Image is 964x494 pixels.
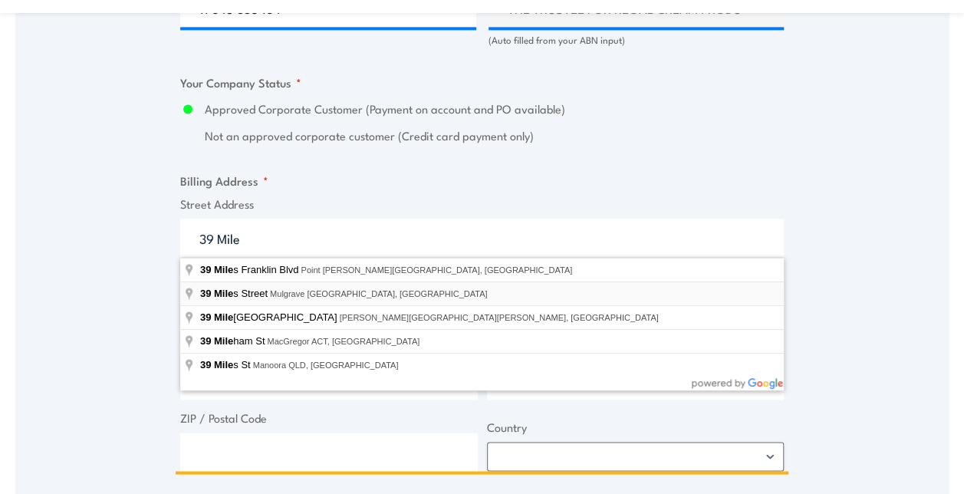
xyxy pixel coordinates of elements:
[180,172,268,189] legend: Billing Address
[214,359,233,370] span: Mile
[214,311,233,323] span: Mile
[489,33,785,48] div: (Auto filled from your ABN input)
[487,418,785,436] label: Country
[200,311,340,323] span: [GEOGRAPHIC_DATA]
[200,288,270,299] span: s Street
[200,264,211,275] span: 39
[253,361,399,370] span: Manoora QLD, [GEOGRAPHIC_DATA]
[205,100,784,118] label: Approved Corporate Customer (Payment on account and PO available)
[205,127,784,145] label: Not an approved corporate customer (Credit card payment only)
[340,313,659,322] span: [PERSON_NAME][GEOGRAPHIC_DATA][PERSON_NAME], [GEOGRAPHIC_DATA]
[200,359,253,370] span: s St
[200,311,211,323] span: 39
[267,337,419,346] span: MacGregor ACT, [GEOGRAPHIC_DATA]
[200,288,211,299] span: 39
[200,335,211,347] span: 39
[301,265,572,275] span: Point [PERSON_NAME][GEOGRAPHIC_DATA], [GEOGRAPHIC_DATA]
[180,74,301,91] legend: Your Company Status
[270,289,487,298] span: Mulgrave [GEOGRAPHIC_DATA], [GEOGRAPHIC_DATA]
[214,288,233,299] span: Mile
[180,196,784,213] label: Street Address
[214,335,233,347] span: Mile
[214,264,233,275] span: Mile
[200,264,301,275] span: s Franklin Blvd
[180,409,478,426] label: ZIP / Postal Code
[200,335,268,347] span: ham St
[180,219,784,257] input: Enter a location
[200,359,211,370] span: 39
